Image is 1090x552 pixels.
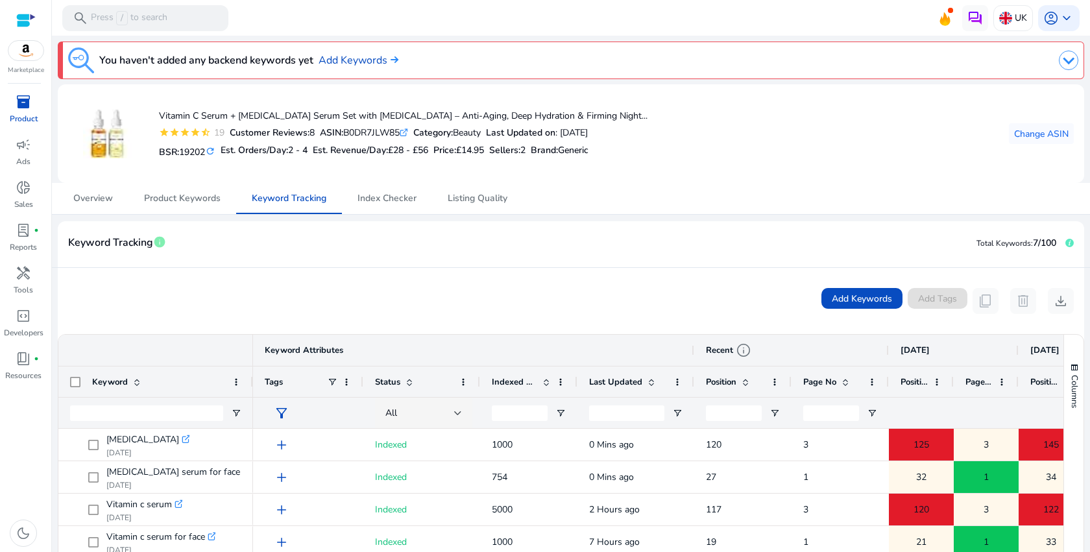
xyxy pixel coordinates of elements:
[984,496,989,523] span: 3
[492,376,537,388] span: Indexed Products
[736,342,751,358] span: info
[221,145,308,156] h5: Est. Orders/Day:
[83,110,132,158] img: 41iE8mqOFnL._AC_US40_.jpg
[34,228,39,233] span: fiber_manual_record
[385,407,397,419] span: All
[486,126,588,139] div: : [DATE]
[1059,51,1078,70] img: dropdown-arrow.svg
[706,503,721,516] span: 117
[288,144,308,156] span: 2 - 4
[672,408,683,418] button: Open Filter Menu
[230,126,309,139] b: Customer Reviews:
[16,308,31,324] span: code_blocks
[589,536,640,548] span: 7 Hours ago
[274,405,289,421] span: filter_alt
[803,405,859,421] input: Page No Filter Input
[375,471,407,483] span: Indexed
[769,408,780,418] button: Open Filter Menu
[1014,127,1069,141] span: Change ASIN
[916,464,926,490] span: 32
[14,284,33,296] p: Tools
[91,11,167,25] p: Press to search
[706,342,751,358] div: Recent
[984,464,989,490] span: 1
[99,53,313,68] h3: You haven't added any backend keywords yet
[901,376,928,388] span: Position
[832,292,892,306] span: Add Keywords
[803,376,836,388] span: Page No
[70,405,223,421] input: Keyword Filter Input
[1048,288,1074,314] button: download
[589,471,634,483] span: 0 Mins ago
[706,536,716,548] span: 19
[803,438,808,451] span: 3
[211,126,224,139] div: 19
[706,376,736,388] span: Position
[16,222,31,238] span: lab_profile
[5,370,42,381] p: Resources
[230,126,315,139] div: 8
[106,528,205,546] span: Vitamin c serum for face
[313,145,428,156] h5: Est. Revenue/Day:
[4,327,43,339] p: Developers
[16,351,31,366] span: book_4
[520,144,526,156] span: 2
[1030,344,1060,356] span: [DATE]
[486,126,555,139] b: Last Updated on
[492,438,513,451] span: 1000
[492,503,513,516] span: 5000
[16,180,31,195] span: donut_small
[92,376,128,388] span: Keyword
[180,127,190,138] mat-icon: star
[999,12,1012,25] img: uk.svg
[16,94,31,110] span: inventory_2
[1015,6,1027,29] p: UK
[159,111,648,122] h4: Vitamin C Serum + [MEDICAL_DATA] Serum Set with [MEDICAL_DATA] – Anti-Aging, Deep Hydration & Fir...
[706,405,762,421] input: Position Filter Input
[589,503,640,516] span: 2 Hours ago
[1009,123,1074,144] button: Change ASIN
[68,47,94,73] img: keyword-tracking.svg
[456,144,484,156] span: £14.95
[231,408,241,418] button: Open Filter Menu
[413,126,453,139] b: Category:
[1033,237,1056,249] span: 7/100
[274,534,289,550] span: add
[73,194,113,203] span: Overview
[1043,496,1059,523] span: 122
[984,431,989,458] span: 3
[555,408,566,418] button: Open Filter Menu
[976,238,1033,248] span: Total Keywords:
[16,137,31,152] span: campaign
[10,241,37,253] p: Reports
[10,113,38,125] p: Product
[589,376,642,388] span: Last Updated
[106,512,182,523] p: [DATE]
[803,536,808,548] span: 1
[375,536,407,548] span: Indexed
[16,525,31,541] span: dark_mode
[68,232,153,254] span: Keyword Tracking
[1043,10,1059,26] span: account_circle
[492,536,513,548] span: 1000
[867,408,877,418] button: Open Filter Menu
[901,344,930,356] span: [DATE]
[320,126,408,139] div: B0DR7JLW85
[14,198,33,210] p: Sales
[73,10,88,26] span: search
[153,235,166,248] span: info
[489,145,526,156] h5: Sellers:
[1046,464,1056,490] span: 34
[589,405,664,421] input: Last Updated Filter Input
[106,448,189,458] p: [DATE]
[558,144,588,156] span: Generic
[531,144,556,156] span: Brand
[252,194,326,203] span: Keyword Tracking
[106,480,240,490] p: [DATE]
[448,194,507,203] span: Listing Quality
[433,145,484,156] h5: Price:
[1043,431,1059,458] span: 145
[914,431,929,458] span: 125
[144,194,221,203] span: Product Keywords
[1059,10,1074,26] span: keyboard_arrow_down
